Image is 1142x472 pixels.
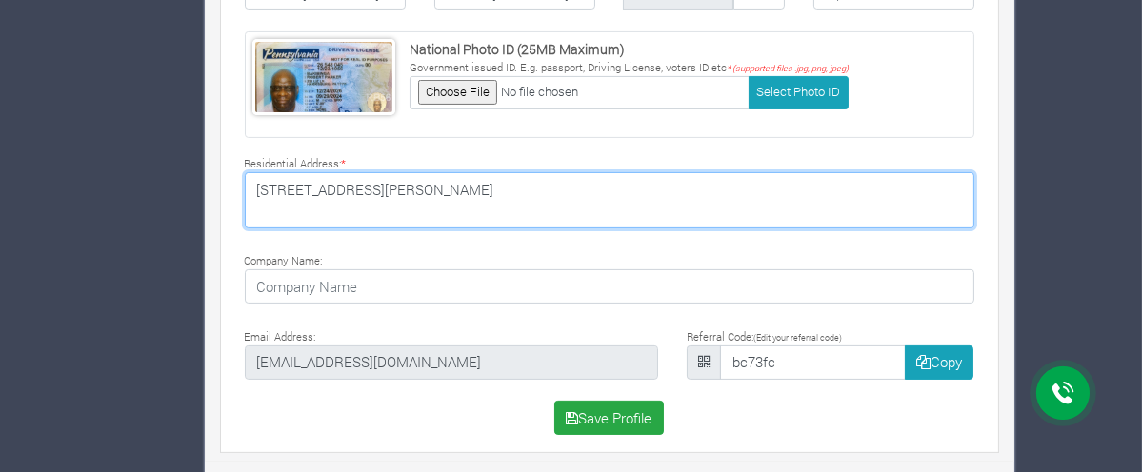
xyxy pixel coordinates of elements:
[245,156,347,172] label: Residential Address:
[410,60,849,76] p: Government issued ID. E.g. passport, Driving License, voters ID etc
[727,63,849,73] i: * (supported files .jpg, png, jpeg)
[245,329,316,345] label: Email Address:
[245,253,323,269] label: Company Name:
[245,269,974,304] input: Company Name
[410,40,625,58] strong: National Photo ID (25MB Maximum)
[554,401,664,435] button: Save Profile
[905,345,974,380] button: Copy
[753,332,842,343] small: (Edit your referral code)
[749,76,849,109] button: Select Photo ID
[687,329,842,345] label: Referral Code:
